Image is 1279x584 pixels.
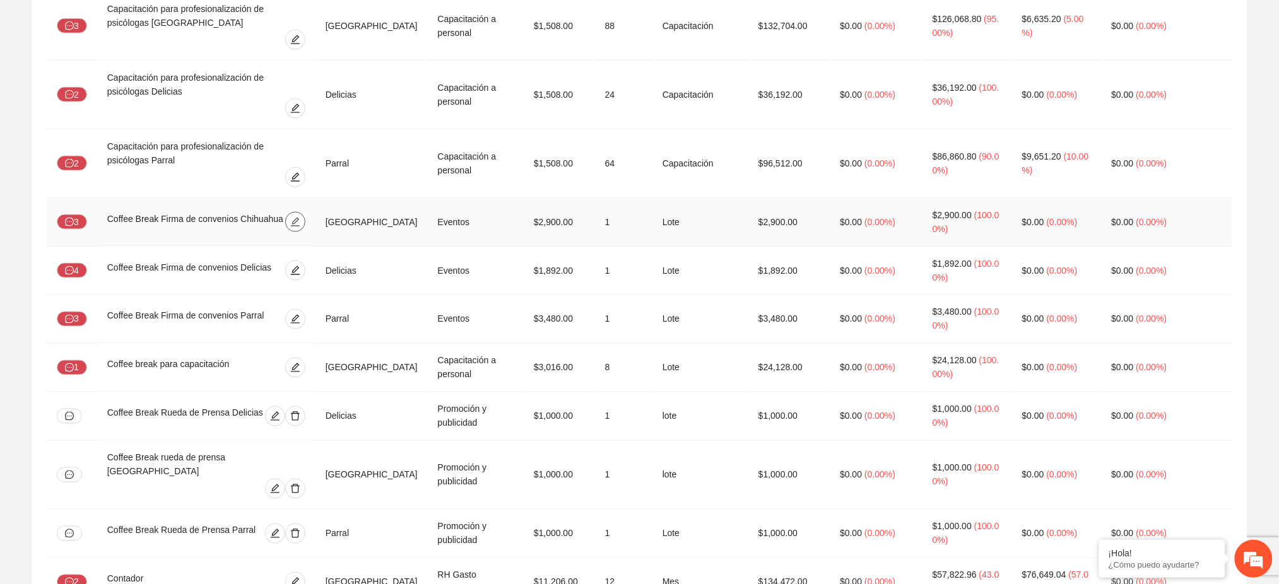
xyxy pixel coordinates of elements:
button: message1 [57,360,87,375]
span: ( 5.00% ) [1022,14,1084,38]
span: ( 0.00% ) [1047,411,1078,421]
td: lote [652,392,748,441]
span: $0.00 [1022,529,1044,539]
span: ( 0.00% ) [864,217,895,227]
span: $126,068.80 [933,14,982,24]
td: Promoción y publicidad [428,441,524,510]
span: ( 0.00% ) [864,158,895,168]
span: ( 0.00% ) [864,21,895,31]
td: $3,480.00 [748,295,830,344]
span: $0.00 [1022,470,1044,480]
td: $1,000.00 [748,510,830,558]
td: Promoción y publicidad [428,392,524,441]
td: Delicias [315,247,428,295]
span: edit [286,35,305,45]
span: Estamos en línea. [73,168,174,296]
div: Coffee Break Rueda de Prensa Delicias [107,406,264,426]
span: $0.00 [1112,363,1134,373]
span: $0.00 [840,470,862,480]
td: Lote [652,247,748,295]
span: $0.00 [1022,314,1044,324]
span: $0.00 [1022,90,1044,100]
span: ( 0.00% ) [1047,314,1078,324]
td: Eventos [428,295,524,344]
span: ( 0.00% ) [1047,90,1078,100]
span: $36,192.00 [933,83,977,93]
span: edit [266,484,285,494]
td: [GEOGRAPHIC_DATA] [315,344,428,392]
td: Parral [315,129,428,198]
button: message3 [57,18,87,33]
div: Coffee Break Firma de convenios Parral [107,309,274,329]
span: ( 0.00% ) [1136,363,1167,373]
td: Eventos [428,247,524,295]
td: $2,900.00 [748,198,830,247]
td: Promoción y publicidad [428,510,524,558]
span: ( 0.00% ) [864,90,895,100]
td: Capacitación a personal [428,129,524,198]
div: Coffee Break Firma de convenios Chihuahua [107,212,285,232]
span: $1,892.00 [933,259,972,269]
button: edit [285,30,305,50]
span: ( 100.00% ) [933,522,999,546]
span: message [65,90,74,100]
td: $1,508.00 [524,129,595,198]
span: $1,000.00 [933,522,972,532]
button: edit [285,260,305,281]
span: $0.00 [840,21,862,31]
div: Capacitación para profesionalización de psicólogas Delicias [107,71,305,98]
span: ( 100.00% ) [933,307,999,331]
span: $76,649.04 [1022,570,1066,580]
td: 8 [595,344,652,392]
span: ( 10.00% ) [1022,151,1089,175]
div: Capacitación para profesionalización de psicólogas Parral [107,139,305,167]
span: $0.00 [840,266,862,276]
span: $9,651.20 [1022,151,1061,161]
span: $0.00 [840,90,862,100]
div: Coffee Break Firma de convenios Delicias [107,260,278,281]
td: Eventos [428,198,524,247]
span: $0.00 [840,411,862,421]
div: Coffee Break Rueda de Prensa Parral [107,523,261,544]
span: ( 0.00% ) [1136,529,1167,539]
button: delete [285,406,305,426]
span: ( 0.00% ) [1136,314,1167,324]
td: $2,900.00 [524,198,595,247]
div: ¡Hola! [1109,548,1216,558]
button: delete [285,479,305,499]
div: Coffee break para capacitación [107,358,257,378]
td: $1,000.00 [524,392,595,441]
td: Lote [652,295,748,344]
td: 1 [595,441,652,510]
td: [GEOGRAPHIC_DATA] [315,198,428,247]
td: $1,892.00 [524,247,595,295]
span: $6,635.20 [1022,14,1061,24]
span: message [65,529,74,538]
td: Lote [652,510,748,558]
span: ( 100.00% ) [933,210,999,234]
button: message4 [57,263,87,278]
span: $2,900.00 [933,210,972,220]
button: delete [285,523,305,544]
span: delete [286,529,305,539]
span: $3,480.00 [933,307,972,317]
td: 1 [595,392,652,441]
span: edit [286,172,305,182]
span: $0.00 [1112,411,1134,421]
span: $0.00 [1112,314,1134,324]
div: Coffee Break rueda de prensa [GEOGRAPHIC_DATA] [107,451,305,479]
span: $0.00 [1022,411,1044,421]
button: message3 [57,214,87,230]
div: Chatee con nosotros ahora [66,64,212,81]
button: message [57,526,82,541]
td: Capacitación [652,61,748,129]
span: message [65,470,74,479]
td: Capacitación a personal [428,61,524,129]
td: Capacitación [652,129,748,198]
span: $0.00 [1112,90,1134,100]
textarea: Escriba su mensaje y pulse “Intro” [6,344,240,388]
span: ( 0.00% ) [1047,363,1078,373]
span: $1,000.00 [933,463,972,473]
span: $0.00 [840,158,862,168]
button: edit [265,523,285,544]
